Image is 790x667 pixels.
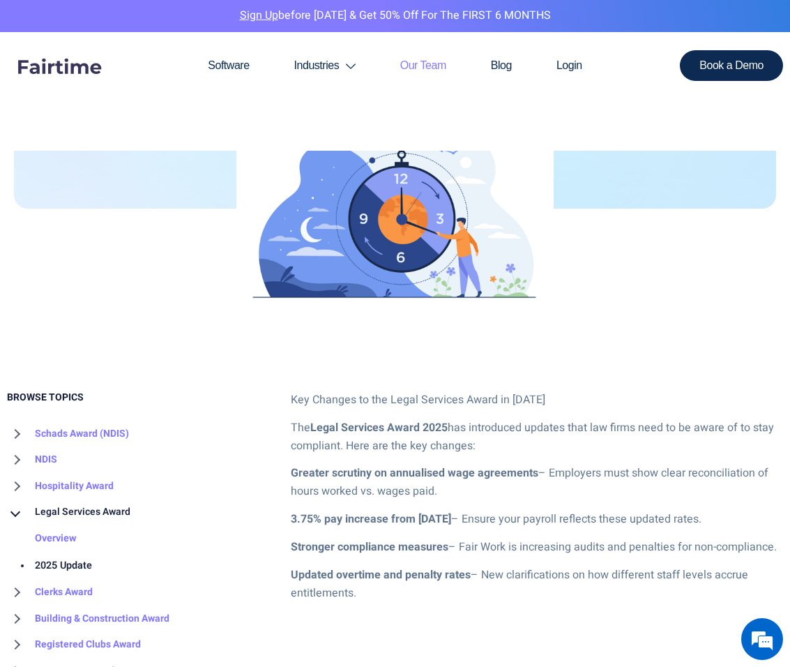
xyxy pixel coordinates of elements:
[7,406,266,456] textarea: Enter details in the input field
[240,7,278,24] a: Sign Up
[291,511,783,529] p: – Ensure your payroll reflects these updated rates.
[291,465,783,500] p: – Employers must show clear reconciliation of hours worked vs. wages paid.
[291,419,783,455] p: The has introduced updates that law firms need to be aware of to stay compliant. Here are the key...
[680,50,783,81] a: Book a Demo
[24,70,59,105] img: d_7003521856_operators_12627000000521041
[7,499,130,525] a: Legal Services Award
[7,525,77,553] a: Overview
[291,539,448,555] strong: Stronger compliance measures
[7,606,169,632] a: Building & Construction Award
[291,465,538,481] strong: Greater scrutiny on annualised wage agreements
[24,271,109,282] div: Need LSA Pay Rates?
[291,539,783,557] p: – Fair Work is increasing audits and penalties for non-compliance.
[10,7,780,25] p: before [DATE] & Get 50% Off for the FIRST 6 MONTHS
[272,32,378,99] a: Industries
[291,567,783,602] p: – New clarifications on how different staff levels accrue entitlements.
[7,421,129,447] a: Schads Award (NDIS)
[7,553,92,580] a: 2025 Update
[310,419,448,436] strong: Legal Services Award 2025
[7,579,93,606] a: Clerks Award
[291,567,471,583] strong: Updated overtime and penalty rates
[291,391,783,410] p: Key Changes to the Legal Services Award in [DATE]
[229,7,262,40] div: Minimize live chat window
[7,473,114,500] a: Hospitality Award
[7,447,57,473] a: NDIS
[181,352,220,370] div: Submit
[185,32,271,99] a: Software
[534,32,605,99] a: Login
[291,511,451,527] strong: 3.75% pay increase from [DATE]
[378,32,469,99] a: Our Team
[32,299,220,315] div: We'll Send Them to You
[7,631,141,658] a: Registered Clubs Award
[469,32,534,99] a: Blog
[699,60,764,71] span: Book a Demo
[236,104,554,315] img: choosing the right timesheet features
[73,78,234,97] div: Need LSA Pay Rates?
